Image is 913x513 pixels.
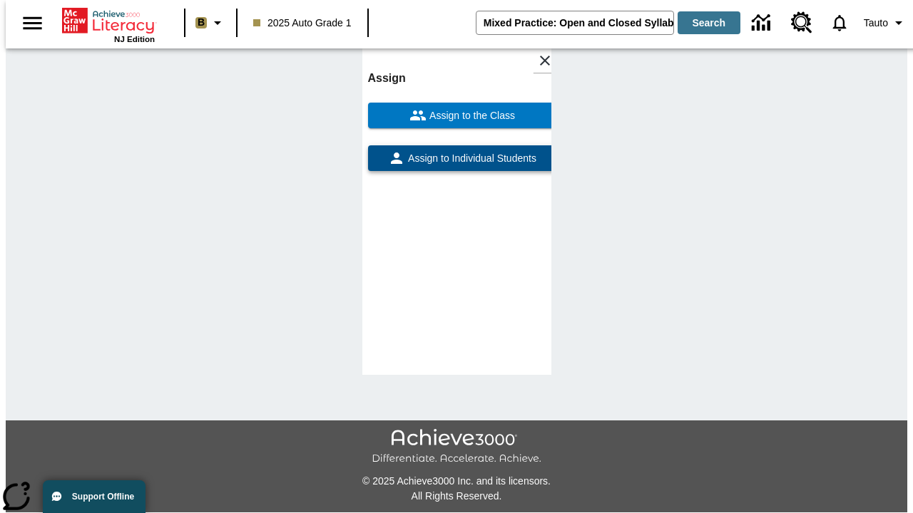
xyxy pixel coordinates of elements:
[6,474,907,489] p: © 2025 Achieve3000 Inc. and its licensors.
[743,4,782,43] a: Data Center
[62,6,155,35] a: Home
[821,4,858,41] a: Notifications
[858,10,913,36] button: Profile/Settings
[11,2,53,44] button: Open side menu
[368,68,557,88] h6: Assign
[62,5,155,43] div: Home
[533,48,557,73] button: Close
[362,43,551,375] div: lesson details
[372,429,541,465] img: Achieve3000 Differentiate Accelerate Achieve
[114,35,155,43] span: NJ Edition
[476,11,673,34] input: search field
[198,14,205,31] span: B
[368,103,557,128] button: Assign to the Class
[678,11,740,34] button: Search
[864,16,888,31] span: Tauto
[72,492,134,502] span: Support Offline
[253,16,352,31] span: 2025 Auto Grade 1
[405,151,536,166] span: Assign to Individual Students
[43,480,146,513] button: Support Offline
[427,108,515,123] span: Assign to the Class
[190,10,232,36] button: Boost Class color is light brown. Change class color
[6,489,907,504] p: All Rights Reserved.
[368,145,557,171] button: Assign to Individual Students
[782,4,821,42] a: Resource Center, Will open in new tab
